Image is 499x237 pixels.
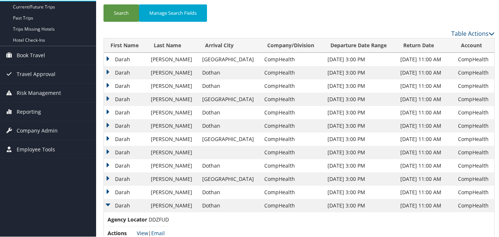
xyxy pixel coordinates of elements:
[397,52,454,65] td: [DATE] 11:00 AM
[261,158,324,172] td: CompHealth
[454,145,494,158] td: CompHealth
[451,29,495,37] a: Table Actions
[104,145,147,158] td: Darah
[17,121,58,139] span: Company Admin
[151,229,165,236] a: Email
[104,198,147,212] td: Darah
[261,52,324,65] td: CompHealth
[397,79,454,92] td: [DATE] 11:00 AM
[397,92,454,105] td: [DATE] 11:00 AM
[324,105,397,118] td: [DATE] 3:00 PM
[261,198,324,212] td: CompHealth
[198,79,261,92] td: Dothan
[198,132,261,145] td: [GEOGRAPHIC_DATA]
[108,215,147,223] span: Agency Locator
[147,65,198,79] td: [PERSON_NAME]
[198,198,261,212] td: Dothan
[397,65,454,79] td: [DATE] 11:00 AM
[261,185,324,198] td: CompHealth
[261,79,324,92] td: CompHealth
[454,105,494,118] td: CompHealth
[324,158,397,172] td: [DATE] 3:00 PM
[147,185,198,198] td: [PERSON_NAME]
[397,198,454,212] td: [DATE] 11:00 AM
[104,79,147,92] td: Darah
[198,65,261,79] td: Dothan
[454,185,494,198] td: CompHealth
[147,92,198,105] td: [PERSON_NAME]
[17,102,41,120] span: Reporting
[104,132,147,145] td: Darah
[103,4,139,21] button: Search
[139,4,207,21] button: Manage Search Fields
[261,145,324,158] td: CompHealth
[137,229,148,236] a: View
[261,38,324,52] th: Company/Division
[454,198,494,212] td: CompHealth
[397,105,454,118] td: [DATE] 11:00 AM
[198,38,261,52] th: Arrival City: activate to sort column ascending
[147,145,198,158] td: [PERSON_NAME]
[397,145,454,158] td: [DATE] 11:00 AM
[261,118,324,132] td: CompHealth
[261,65,324,79] td: CompHealth
[147,105,198,118] td: [PERSON_NAME]
[104,105,147,118] td: Darah
[261,92,324,105] td: CompHealth
[324,145,397,158] td: [DATE] 3:00 PM
[104,158,147,172] td: Darah
[17,83,61,102] span: Risk Management
[108,229,135,237] span: Actions
[261,132,324,145] td: CompHealth
[147,198,198,212] td: [PERSON_NAME]
[454,52,494,65] td: CompHealth
[198,185,261,198] td: Dothan
[104,118,147,132] td: Darah
[261,172,324,185] td: CompHealth
[17,64,55,83] span: Travel Approval
[454,38,494,52] th: Account: activate to sort column ascending
[198,92,261,105] td: [GEOGRAPHIC_DATA]
[149,215,169,222] span: DDZFUD
[324,132,397,145] td: [DATE] 3:00 PM
[397,172,454,185] td: [DATE] 11:00 AM
[397,132,454,145] td: [DATE] 11:00 AM
[397,158,454,172] td: [DATE] 11:00 AM
[17,140,55,158] span: Employee Tools
[324,118,397,132] td: [DATE] 3:00 PM
[454,79,494,92] td: CompHealth
[137,229,165,236] span: |
[104,38,147,52] th: First Name: activate to sort column ascending
[397,38,454,52] th: Return Date: activate to sort column ascending
[324,79,397,92] td: [DATE] 3:00 PM
[324,198,397,212] td: [DATE] 3:00 PM
[324,38,397,52] th: Departure Date Range: activate to sort column ascending
[324,65,397,79] td: [DATE] 3:00 PM
[324,92,397,105] td: [DATE] 3:00 PM
[454,172,494,185] td: CompHealth
[397,118,454,132] td: [DATE] 11:00 AM
[198,172,261,185] td: [GEOGRAPHIC_DATA]
[198,52,261,65] td: [GEOGRAPHIC_DATA]
[198,105,261,118] td: Dothan
[261,105,324,118] td: CompHealth
[147,52,198,65] td: [PERSON_NAME]
[324,185,397,198] td: [DATE] 3:00 PM
[454,65,494,79] td: CompHealth
[104,92,147,105] td: Darah
[147,158,198,172] td: [PERSON_NAME]
[324,52,397,65] td: [DATE] 3:00 PM
[454,132,494,145] td: CompHealth
[454,118,494,132] td: CompHealth
[104,185,147,198] td: Darah
[147,172,198,185] td: [PERSON_NAME]
[147,38,198,52] th: Last Name: activate to sort column ascending
[104,172,147,185] td: Darah
[454,92,494,105] td: CompHealth
[198,158,261,172] td: Dothan
[104,65,147,79] td: Darah
[397,185,454,198] td: [DATE] 11:00 AM
[17,45,45,64] span: Book Travel
[147,132,198,145] td: [PERSON_NAME]
[147,79,198,92] td: [PERSON_NAME]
